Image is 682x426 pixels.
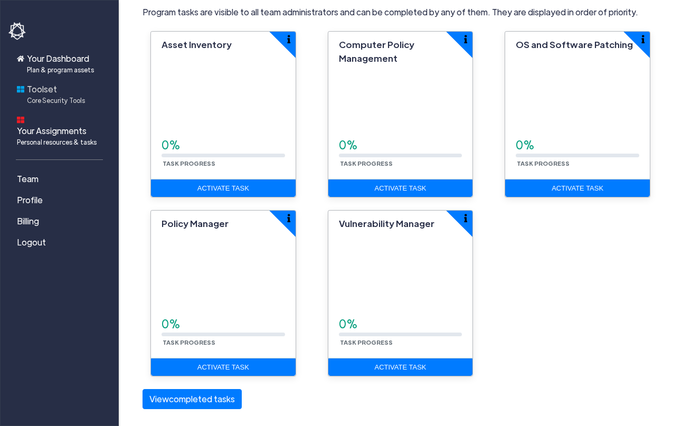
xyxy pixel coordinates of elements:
[8,232,114,253] a: Logout
[17,55,24,62] img: home-icon.svg
[505,179,650,197] a: Activate Task
[8,48,114,79] a: Your DashboardPlan & program assets
[339,217,434,229] span: Vulnerability Manager
[516,137,639,154] div: 0%
[143,389,242,409] button: Viewcompleted tasks
[27,96,85,105] span: Core Security Tools
[8,79,114,109] a: ToolsetCore Security Tools
[162,217,229,229] span: Policy Manager
[27,52,94,74] span: Your Dashboard
[339,316,462,333] div: 0%
[17,194,43,206] span: Profile
[17,236,46,249] span: Logout
[641,35,645,43] img: info-icon.svg
[287,214,290,222] img: info-icon.svg
[17,137,97,147] span: Personal resources & tasks
[17,173,39,185] span: Team
[339,39,414,64] span: Computer Policy Management
[339,338,394,346] small: Task Progress
[17,215,39,228] span: Billing
[8,190,114,211] a: Profile
[162,39,232,50] span: Asset Inventory
[8,168,114,190] a: Team
[162,159,216,167] small: Task Progress
[151,179,296,197] a: Activate Task
[339,137,462,154] div: 0%
[17,116,24,124] img: dashboard-icon.svg
[287,35,290,43] img: info-icon.svg
[465,214,468,222] img: info-icon.svg
[8,22,27,40] img: havoc-shield-logo-white.png
[162,137,285,154] div: 0%
[27,65,94,74] span: Plan & program assets
[516,39,633,50] span: OS and Software Patching
[8,109,114,151] a: Your AssignmentsPersonal resources & tasks
[17,125,97,147] span: Your Assignments
[516,159,571,167] small: Task Progress
[328,179,473,197] a: Activate Task
[339,159,394,167] small: Task Progress
[151,358,296,376] a: Activate Task
[27,83,85,105] span: Toolset
[328,358,473,376] a: Activate Task
[143,6,658,18] p: Program tasks are visible to all team administrators and can be completed by any of them. They ar...
[17,86,24,93] img: foundations-icon.svg
[465,35,468,43] img: info-icon.svg
[162,338,216,346] small: Task Progress
[8,211,114,232] a: Billing
[162,316,285,333] div: 0%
